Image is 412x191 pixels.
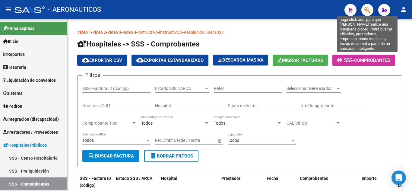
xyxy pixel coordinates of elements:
[82,58,122,63] span: Exportar CSV
[92,30,106,35] a: Video 2
[82,121,131,126] span: Comprobante Tipo
[80,176,111,188] span: SSS - Factura ID (código)
[3,90,23,97] span: Sistema
[132,55,208,66] button: Exportar Estandarizado
[150,153,193,159] span: Borrar Filtros
[5,6,12,13] mat-icon: menu
[122,30,136,35] a: Video 4
[150,152,157,159] mat-icon: delete
[221,176,240,181] span: Prestador
[77,55,127,66] button: Exportar CSV
[136,56,144,64] mat-icon: cloud_download
[391,170,406,185] div: Open Intercom Messenger
[300,176,328,181] span: Comprobantes
[3,142,47,148] span: Hospitales Públicos
[82,71,103,79] h3: Filtros
[144,150,198,162] button: Borrar Filtros
[3,129,58,135] span: Prestadores / Proveedores
[141,121,153,126] span: Todos
[3,25,34,32] span: Firma Express
[107,30,121,35] a: Video 3
[48,3,101,16] span: - AERONAUTICOS
[182,138,212,143] input: Fecha fin
[213,55,268,65] button: Descarga Masiva
[116,176,152,181] span: Estado SSS / ARCA
[228,138,239,143] span: Todos
[216,138,223,144] button: Open calendar
[267,176,278,181] span: Fecha
[136,58,204,63] span: Exportar Estandarizado
[214,121,225,126] span: Todos
[3,77,56,84] span: Liquidación de Convenios
[3,103,22,110] span: Padrón
[155,138,177,143] input: Fecha inicio
[273,55,328,66] button: Migrar Facturas
[184,30,224,35] a: Resolución 584/2021
[362,176,377,181] span: Importe
[277,58,323,63] span: Migrar Facturas
[218,57,263,63] span: Descarga Masiva
[155,86,204,91] span: Estado SSS / ARCA
[138,30,158,35] a: Instructivo
[77,40,199,48] span: Hospitales -> SSS - Comprobantes
[3,116,59,123] span: Integración (discapacidad)
[400,6,407,13] mat-icon: person
[3,38,18,45] span: Inicio
[82,56,89,64] mat-icon: cloud_download
[354,58,390,63] span: COMPROBANTES
[3,51,25,58] span: Reportes
[88,153,134,159] span: Buscar Factura
[337,58,354,63] span: -
[88,152,95,159] mat-icon: search
[332,55,395,66] button: -COMPROBANTES
[3,64,26,71] span: Tesorería
[159,30,182,35] a: Instructivo 2
[82,138,94,143] span: Todos
[82,150,139,162] button: Buscar Factura
[77,30,91,35] a: Video 1
[287,121,335,126] span: CAE Válido
[213,55,268,66] app-download-masive: Descarga masiva de comprobantes (adjuntos)
[161,176,177,181] span: Hospital
[77,29,402,36] p: - - - - - -
[287,86,335,91] span: Seleccionar Gerenciador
